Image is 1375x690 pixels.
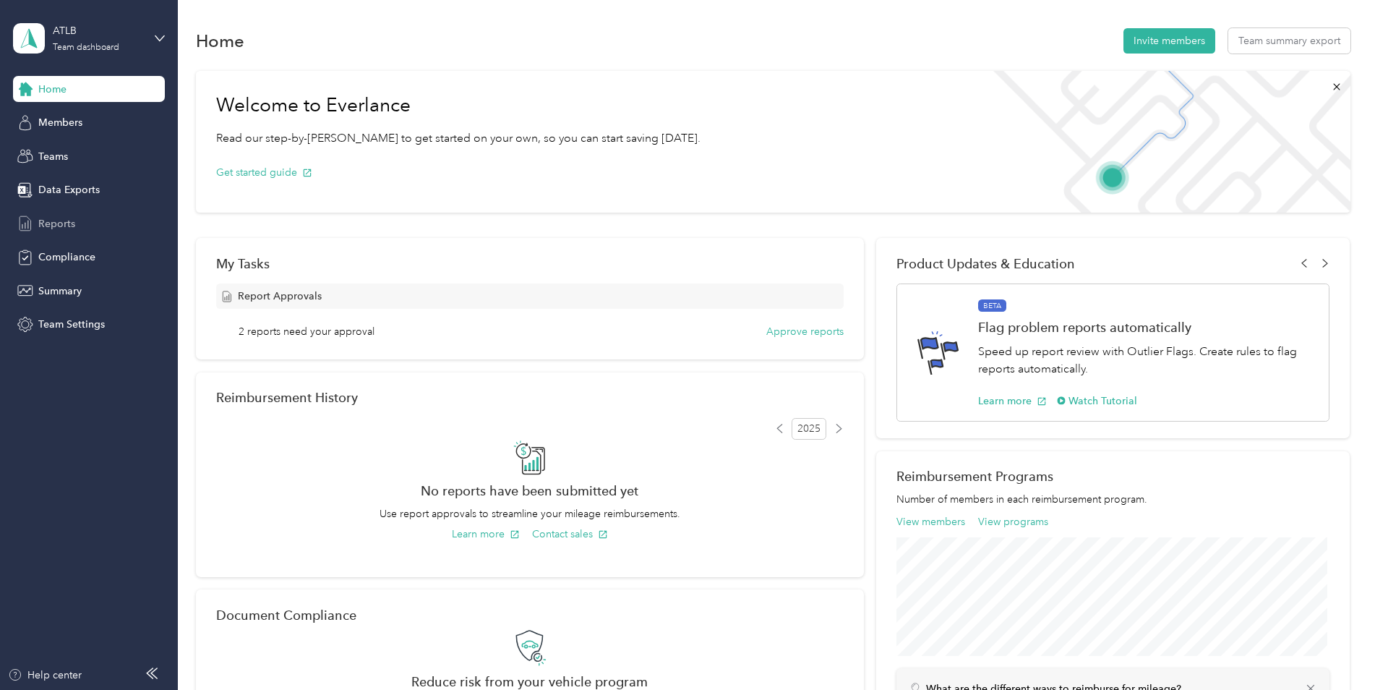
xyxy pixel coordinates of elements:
[979,71,1350,213] img: Welcome to everlance
[978,393,1047,409] button: Learn more
[452,527,520,542] button: Learn more
[38,284,82,299] span: Summary
[216,390,358,405] h2: Reimbursement History
[896,492,1329,507] p: Number of members in each reimbursement program.
[532,527,608,542] button: Contact sales
[216,674,844,689] h2: Reduce risk from your vehicle program
[38,115,82,130] span: Members
[978,514,1048,529] button: View programs
[239,324,374,339] span: 2 reports need your approval
[978,320,1314,335] h1: Flag problem reports automatically
[978,343,1314,378] p: Speed up report review with Outlier Flags. Create rules to flag reports automatically.
[38,317,105,332] span: Team Settings
[38,82,67,97] span: Home
[216,94,701,117] h1: Welcome to Everlance
[38,250,95,265] span: Compliance
[53,23,143,38] div: ATLB
[1294,609,1375,690] iframe: Everlance-gr Chat Button Frame
[216,129,701,148] p: Read our step-by-[PERSON_NAME] to get started on your own, so you can start saving [DATE].
[896,469,1329,484] h2: Reimbursement Programs
[792,418,826,440] span: 2025
[1228,28,1350,54] button: Team summary export
[978,299,1006,312] span: BETA
[196,33,244,48] h1: Home
[216,165,312,180] button: Get started guide
[53,43,119,52] div: Team dashboard
[8,668,82,683] button: Help center
[766,324,844,339] button: Approve reports
[896,256,1075,271] span: Product Updates & Education
[38,182,100,197] span: Data Exports
[216,483,844,498] h2: No reports have been submitted yet
[1123,28,1215,54] button: Invite members
[216,506,844,521] p: Use report approvals to streamline your mileage reimbursements.
[216,256,844,271] div: My Tasks
[38,149,68,164] span: Teams
[216,608,356,623] h2: Document Compliance
[238,289,322,304] span: Report Approvals
[896,514,965,529] button: View members
[38,216,75,231] span: Reports
[1057,393,1137,409] button: Watch Tutorial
